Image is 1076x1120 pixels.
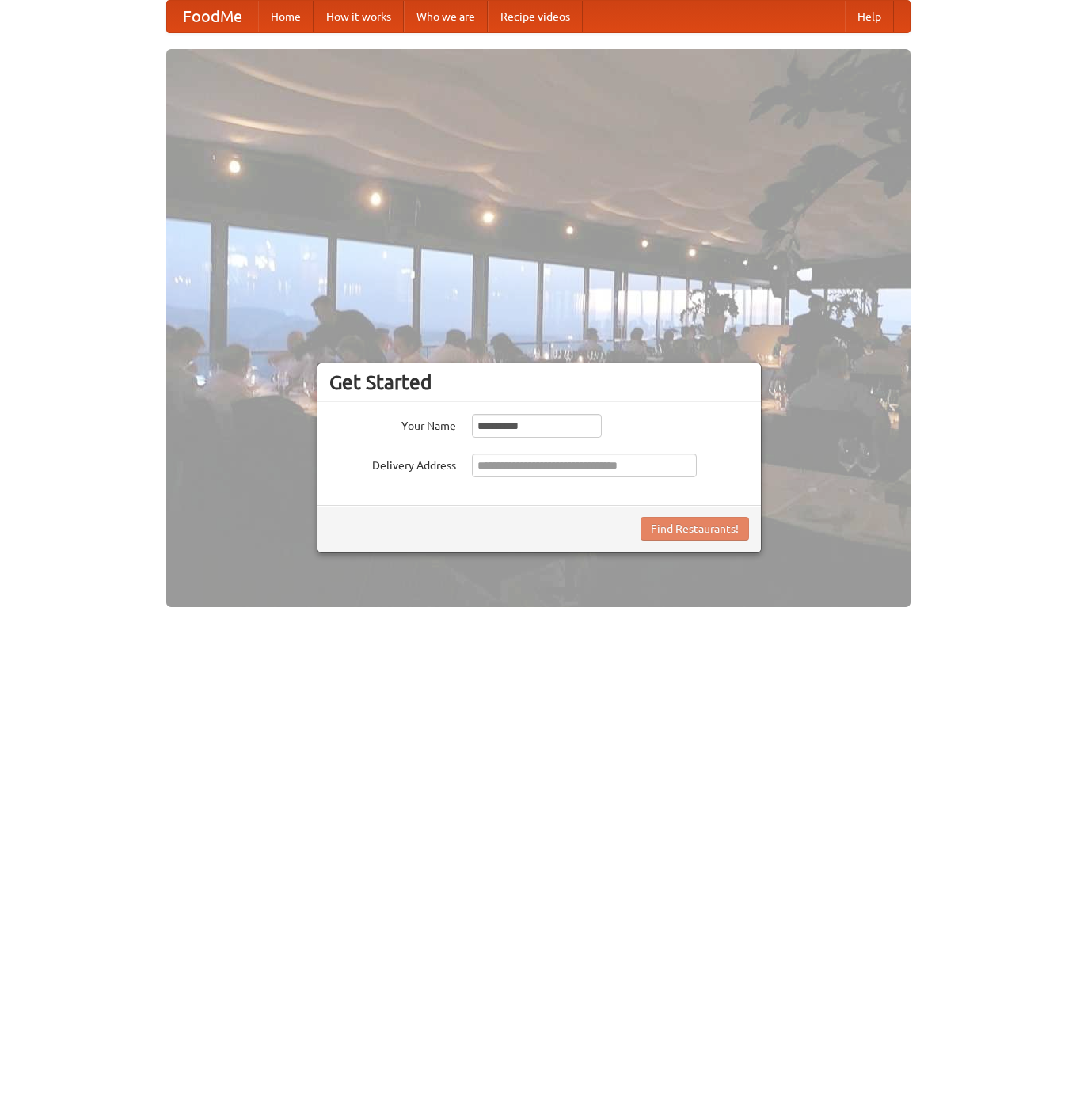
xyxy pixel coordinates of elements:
[329,454,456,473] label: Delivery Address
[488,1,583,32] a: Recipe videos
[167,1,258,32] a: FoodMe
[641,517,749,541] button: Find Restaurants!
[404,1,488,32] a: Who we are
[329,414,456,434] label: Your Name
[329,370,749,394] h3: Get Started
[258,1,314,32] a: Home
[845,1,894,32] a: Help
[314,1,404,32] a: How it works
